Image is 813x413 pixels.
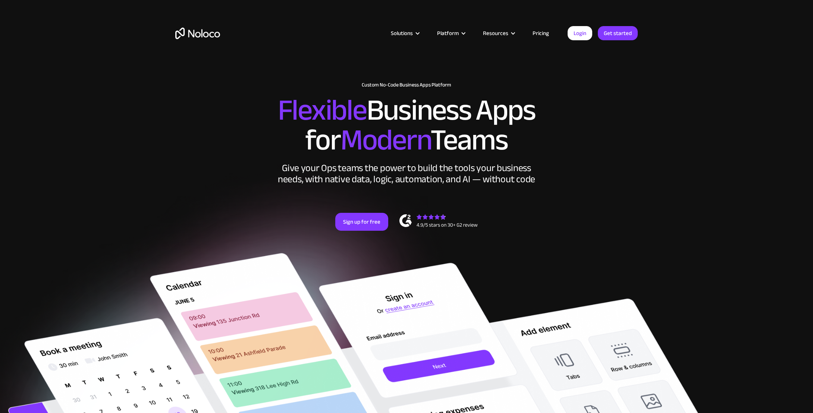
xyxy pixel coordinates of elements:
[340,112,430,168] span: Modern
[278,82,367,138] span: Flexible
[598,26,638,40] a: Get started
[568,26,592,40] a: Login
[276,163,537,185] div: Give your Ops teams the power to build the tools your business needs, with native data, logic, au...
[428,28,474,38] div: Platform
[523,28,558,38] a: Pricing
[437,28,459,38] div: Platform
[175,95,638,155] h2: Business Apps for Teams
[175,28,220,39] a: home
[175,82,638,88] h1: Custom No-Code Business Apps Platform
[483,28,508,38] div: Resources
[382,28,428,38] div: Solutions
[474,28,523,38] div: Resources
[391,28,413,38] div: Solutions
[335,213,388,231] a: Sign up for free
